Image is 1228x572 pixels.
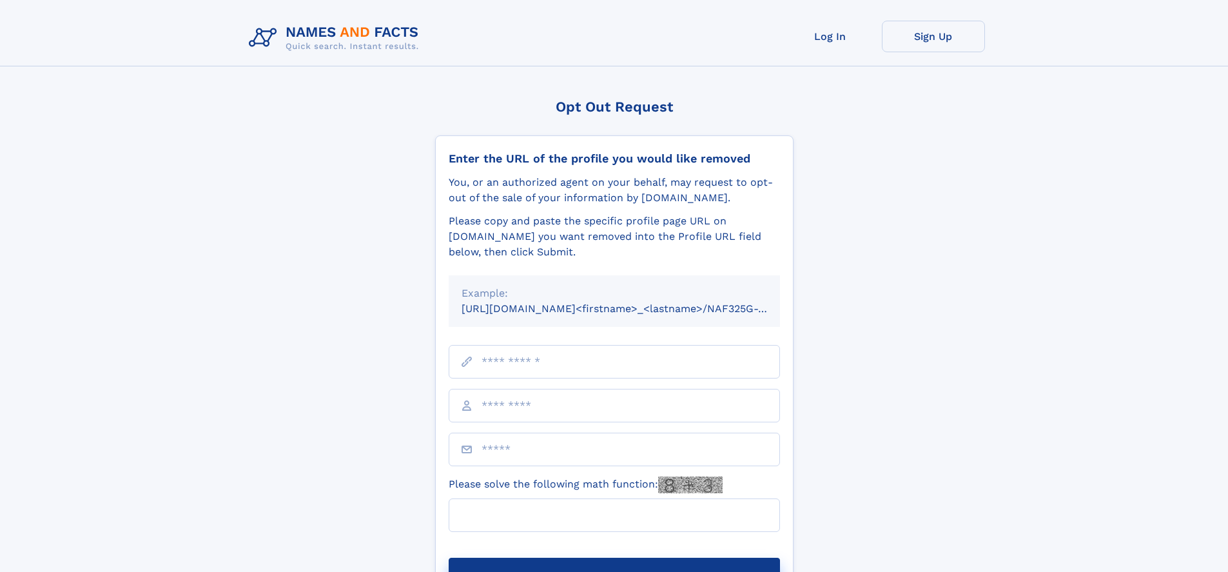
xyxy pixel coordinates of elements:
[435,99,794,115] div: Opt Out Request
[244,21,429,55] img: Logo Names and Facts
[779,21,882,52] a: Log In
[462,286,767,301] div: Example:
[449,477,723,493] label: Please solve the following math function:
[462,302,804,315] small: [URL][DOMAIN_NAME]<firstname>_<lastname>/NAF325G-xxxxxxxx
[449,152,780,166] div: Enter the URL of the profile you would like removed
[449,175,780,206] div: You, or an authorized agent on your behalf, may request to opt-out of the sale of your informatio...
[882,21,985,52] a: Sign Up
[449,213,780,260] div: Please copy and paste the specific profile page URL on [DOMAIN_NAME] you want removed into the Pr...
